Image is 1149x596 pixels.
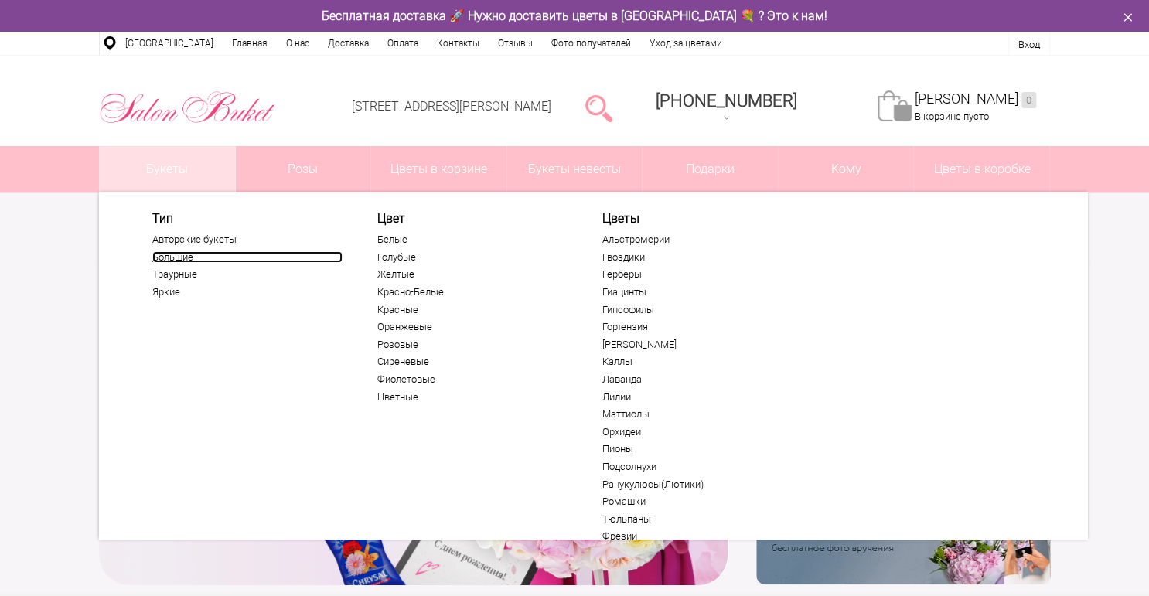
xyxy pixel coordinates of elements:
[152,233,343,246] a: Авторские букеты
[277,32,319,55] a: О нас
[602,286,793,298] a: Гиацинты
[602,339,793,351] a: [PERSON_NAME]
[319,32,378,55] a: Доставка
[915,111,989,122] span: В корзине пусто
[377,286,568,298] a: Красно-Белые
[602,479,793,491] a: Ранукулюсы(Лютики)
[377,339,568,351] a: Розовые
[236,146,371,192] a: Розы
[602,391,793,404] a: Лилии
[152,286,343,298] a: Яркие
[377,356,568,368] a: Сиреневые
[602,530,793,543] a: Фрезии
[223,32,277,55] a: Главная
[602,513,793,526] a: Тюльпаны
[602,211,793,226] a: Цветы
[602,443,793,455] a: Пионы
[914,146,1049,192] a: Цветы в коробке
[87,8,1062,24] div: Бесплатная доставка 🚀 Нужно доставить цветы в [GEOGRAPHIC_DATA] 💐 ? Это к нам!
[377,211,568,226] span: Цвет
[915,90,1036,108] a: [PERSON_NAME]
[1018,39,1040,50] a: Вход
[99,87,276,128] img: Цветы Нижний Новгород
[602,268,793,281] a: Герберы
[377,391,568,404] a: Цветные
[602,408,793,421] a: Маттиолы
[656,91,797,111] span: [PHONE_NUMBER]
[378,32,428,55] a: Оплата
[646,86,806,130] a: [PHONE_NUMBER]
[352,99,551,114] a: [STREET_ADDRESS][PERSON_NAME]
[602,304,793,316] a: Гипсофилы
[779,146,914,192] span: Кому
[152,268,343,281] a: Траурные
[428,32,489,55] a: Контакты
[377,268,568,281] a: Желтые
[377,321,568,333] a: Оранжевые
[377,251,568,264] a: Голубые
[377,233,568,246] a: Белые
[152,251,343,264] a: Большие
[371,146,506,192] a: Цветы в корзине
[100,146,235,192] a: Букеты
[602,251,793,264] a: Гвоздики
[489,32,542,55] a: Отзывы
[602,321,793,333] a: Гортензия
[116,32,223,55] a: [GEOGRAPHIC_DATA]
[377,304,568,316] a: Красные
[602,233,793,246] a: Альстромерии
[152,211,343,226] span: Тип
[602,461,793,473] a: Подсолнухи
[640,32,731,55] a: Уход за цветами
[507,146,643,192] a: Букеты невесты
[602,426,793,438] a: Орхидеи
[602,373,793,386] a: Лаванда
[542,32,640,55] a: Фото получателей
[377,373,568,386] a: Фиолетовые
[1021,92,1036,108] ins: 0
[602,496,793,508] a: Ромашки
[602,356,793,368] a: Каллы
[643,146,778,192] a: Подарки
